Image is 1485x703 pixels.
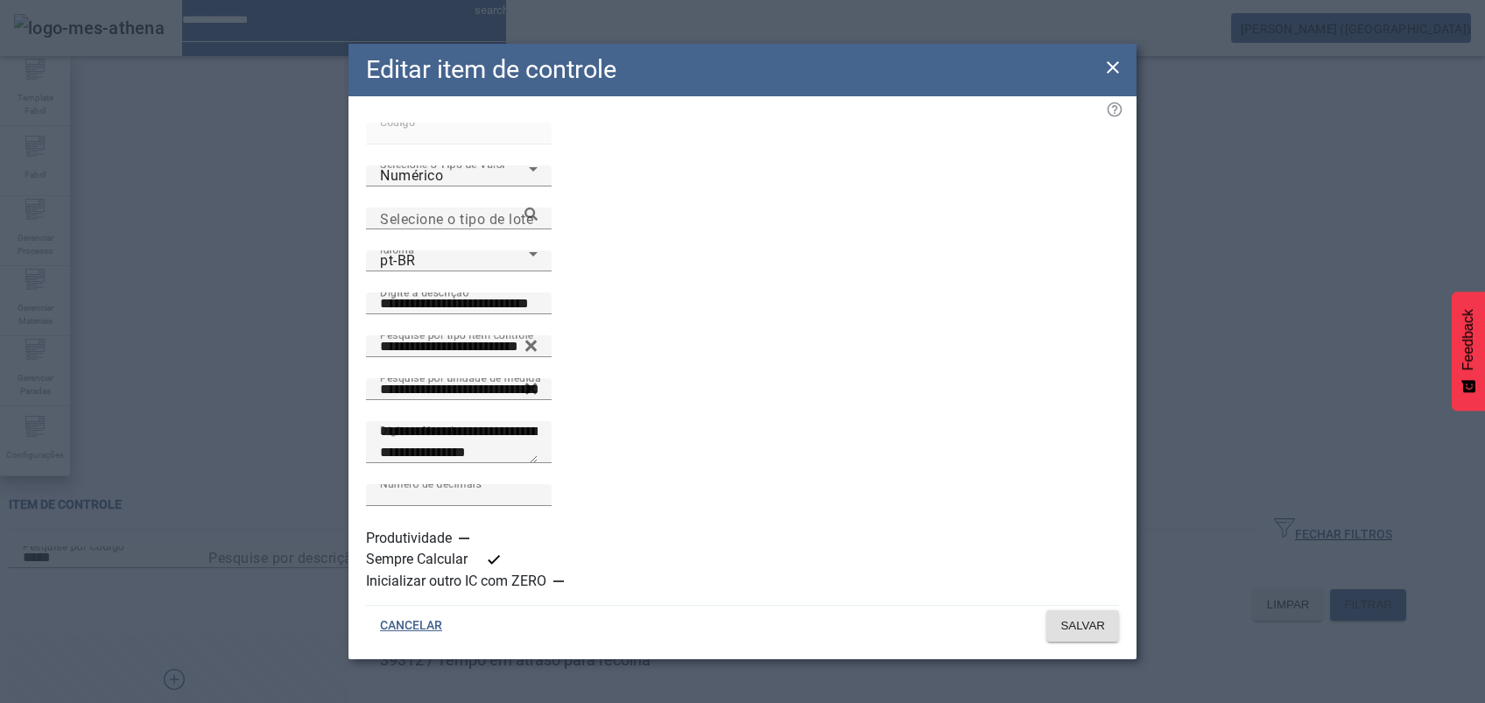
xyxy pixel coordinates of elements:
span: Feedback [1460,309,1476,370]
input: Number [380,379,538,400]
input: Number [380,208,538,229]
span: pt-BR [380,252,416,269]
mat-label: Pesquise por tipo item controle [380,328,533,341]
span: CANCELAR [380,617,442,635]
h2: Editar item de controle [366,51,616,88]
mat-label: Digite a fórmula [380,425,461,437]
input: Number [380,336,538,357]
button: CANCELAR [366,610,456,642]
label: Sempre Calcular [366,549,471,570]
button: SALVAR [1046,610,1119,642]
mat-label: Pesquise por unidade de medida [380,371,541,383]
button: Feedback - Mostrar pesquisa [1452,292,1485,411]
mat-label: Digite a descrição [380,285,468,298]
span: Numérico [380,167,443,184]
mat-label: Número de decimais [380,477,482,489]
mat-label: Selecione o tipo de lote [380,210,533,227]
label: Inicializar outro IC com ZERO [366,571,550,592]
span: SALVAR [1060,617,1105,635]
label: Produtividade [366,528,455,549]
mat-label: Código [380,116,415,128]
